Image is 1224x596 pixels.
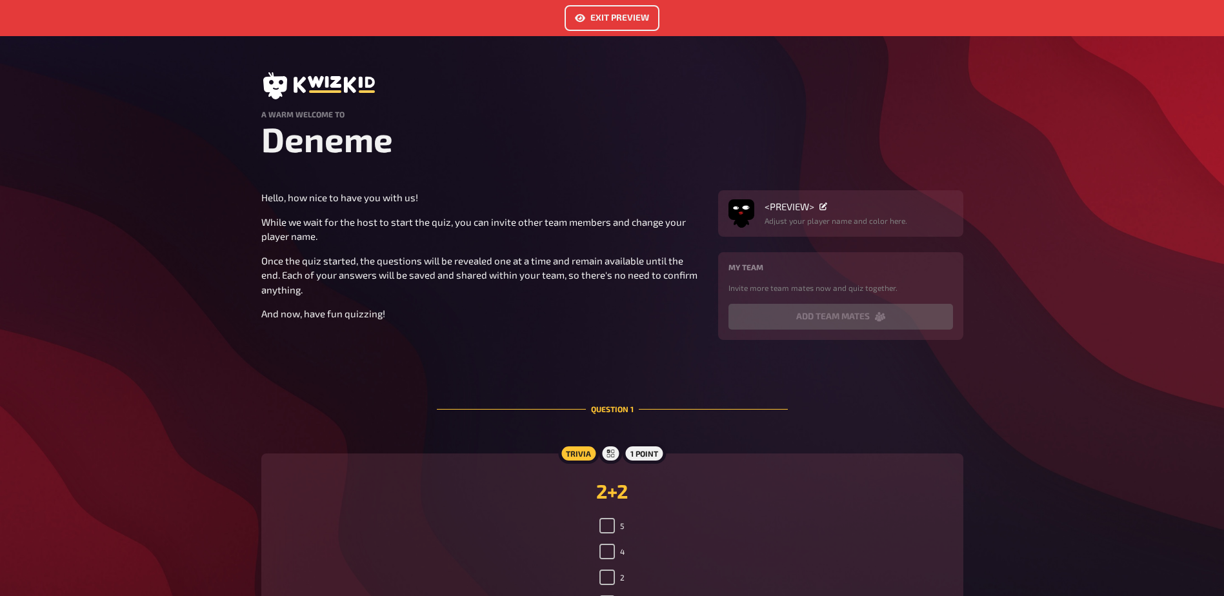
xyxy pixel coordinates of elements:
[599,518,624,533] label: 5
[728,263,953,272] h4: My team
[565,5,659,31] a: Exit Preview
[261,190,703,205] p: Hello, how nice to have you with us!
[261,119,963,159] h1: Deneme
[261,215,703,244] p: While we wait for the host to start the quiz, you can invite other team members and change your p...
[599,570,625,585] label: 2
[765,215,907,226] p: Adjust your player name and color here.
[728,197,754,223] img: Avatar
[261,306,703,321] p: And now, have fun quizzing!
[261,253,703,297] p: Once the quiz started, the questions will be revealed one at a time and remain available until th...
[728,304,953,330] button: add team mates
[437,372,788,446] div: Question 1
[277,479,948,502] h2: 2+2
[558,443,599,464] div: Trivia
[623,443,666,464] div: 1 point
[765,201,814,212] span: <PREVIEW>
[728,201,754,226] button: Avatar
[599,544,625,559] label: 4
[728,282,953,293] p: Invite more team mates now and quiz together.
[261,110,963,119] h4: A warm welcome to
